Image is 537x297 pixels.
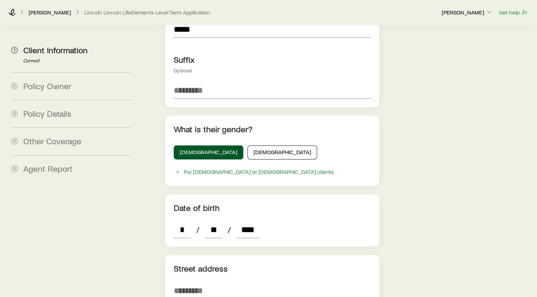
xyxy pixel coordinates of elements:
button: [DEMOGRAPHIC_DATA] [174,145,243,159]
p: [PERSON_NAME] [442,9,493,16]
p: Date of birth [174,203,370,213]
p: Current [23,58,131,64]
div: Optional [174,68,370,73]
p: What is their gender? [174,124,370,134]
span: Agent Report [23,163,72,174]
div: Hello! Please Log In [3,31,103,37]
span: Policy Details [23,108,71,119]
button: For [DEMOGRAPHIC_DATA] or [DEMOGRAPHIC_DATA] clients [174,168,334,176]
label: Suffix [174,54,195,65]
label: Street address [174,263,228,273]
div: For [DEMOGRAPHIC_DATA] or [DEMOGRAPHIC_DATA] clients [184,168,334,175]
button: Get help [499,8,529,17]
button: [PERSON_NAME] [441,8,493,17]
span: Policy Owner [23,81,71,91]
span: Client Information [23,45,88,55]
span: Other Coverage [23,136,81,146]
a: [PERSON_NAME] [28,9,71,16]
button: [DEMOGRAPHIC_DATA] [247,145,317,159]
span: 4 [11,138,18,144]
span: / [193,225,202,235]
span: 5 [11,165,18,172]
div: You will be redirected to our universal log in page. [3,37,103,50]
img: logo [3,3,51,12]
button: Lincoln Lincoln LifeElements Level Term Application [84,9,210,16]
button: Log in [3,50,21,57]
span: 3 [11,110,18,117]
span: 1 [11,47,18,53]
span: 2 [11,83,18,89]
span: / [225,225,234,235]
a: Log in [3,50,21,56]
